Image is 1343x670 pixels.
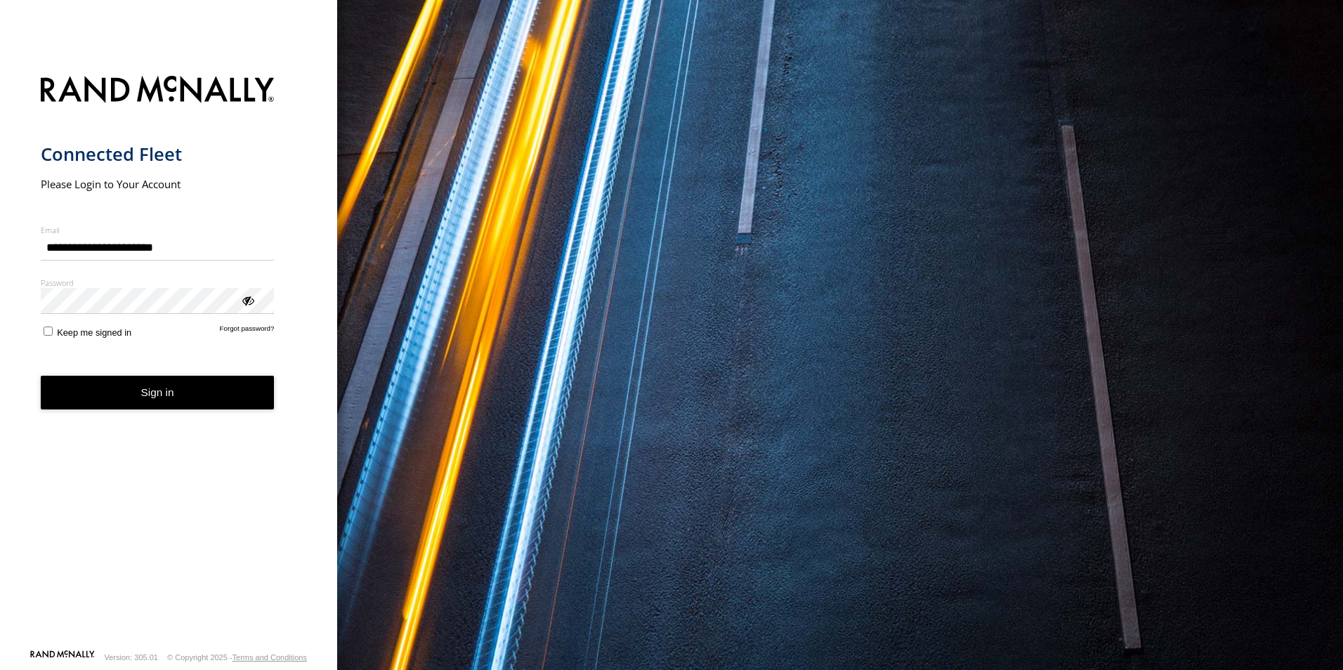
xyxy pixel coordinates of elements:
img: Rand McNally [41,73,275,109]
h2: Please Login to Your Account [41,177,275,191]
div: Version: 305.01 [105,653,158,662]
button: Sign in [41,376,275,410]
label: Password [41,277,275,288]
a: Visit our Website [30,650,95,664]
span: Keep me signed in [57,327,131,338]
a: Forgot password? [220,324,275,338]
div: © Copyright 2025 - [167,653,307,662]
div: ViewPassword [240,293,254,307]
form: main [41,67,297,649]
input: Keep me signed in [44,327,53,336]
h1: Connected Fleet [41,143,275,166]
label: Email [41,225,275,235]
a: Terms and Conditions [232,653,307,662]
